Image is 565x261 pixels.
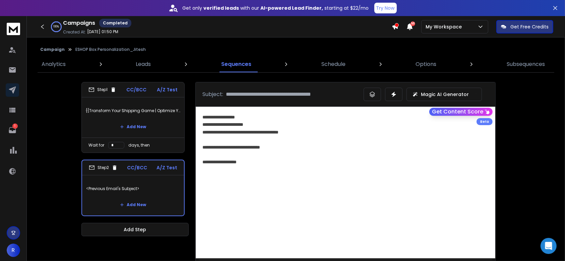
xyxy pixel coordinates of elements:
p: A/Z Test [156,164,177,171]
span: 50 [411,21,415,26]
button: Campaign [40,47,65,52]
p: Get only with our starting at $22/mo [183,5,369,11]
p: Analytics [42,60,66,68]
p: Magic AI Generator [421,91,469,98]
p: [DATE] 01:50 PM [87,29,118,34]
p: Subsequences [507,60,545,68]
p: Try Now [376,5,395,11]
p: 100 % [54,25,59,29]
p: <Previous Email's Subject> [86,179,180,198]
p: Wait for [88,143,104,148]
p: {{Transform Your Shipping Game | Optimize Your Operations | Accelerate Your Ecommerce Success | S... [86,101,180,120]
li: Step1CC/BCCA/Z Test{{Transform Your Shipping Game | Optimize Your Operations | Accelerate Your Ec... [81,82,185,153]
p: My Workspace [426,23,464,30]
button: Add New [115,198,151,211]
a: Options [412,56,441,72]
button: Try Now [374,3,397,13]
p: days, then [128,143,150,148]
a: Subsequences [503,56,549,72]
p: Subject: [202,90,223,98]
h1: Campaigns [63,19,95,27]
strong: AI-powered Lead Finder, [261,5,323,11]
a: Analytics [38,56,70,72]
p: CC/BCC [127,164,147,171]
a: 1 [6,123,19,137]
div: Open Intercom Messenger [541,238,557,254]
button: Get Free Credits [496,20,553,33]
strong: verified leads [204,5,239,11]
button: Get Content Score [429,108,493,116]
p: Get Free Credits [510,23,549,30]
li: Step2CC/BCCA/Z Test<Previous Email's Subject>Add New [81,160,185,216]
p: A/Z Test [157,86,178,93]
div: Step 2 [89,165,118,171]
p: CC/BCC [127,86,147,93]
p: Created At: [63,29,86,35]
div: Beta [477,118,493,125]
div: Completed [99,19,131,27]
p: Leads [136,60,151,68]
p: 1 [12,123,18,129]
a: Leads [132,56,155,72]
p: ESHOP Box Personalization_Jitesh [75,47,146,52]
button: R [7,244,20,257]
div: Step 1 [88,87,116,93]
img: logo [7,23,20,35]
p: Schedule [321,60,346,68]
button: Add New [115,120,151,134]
a: Sequences [217,56,255,72]
button: Magic AI Generator [406,88,482,101]
a: Schedule [317,56,350,72]
p: Sequences [221,60,251,68]
button: Add Step [81,223,189,236]
p: Options [416,60,437,68]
